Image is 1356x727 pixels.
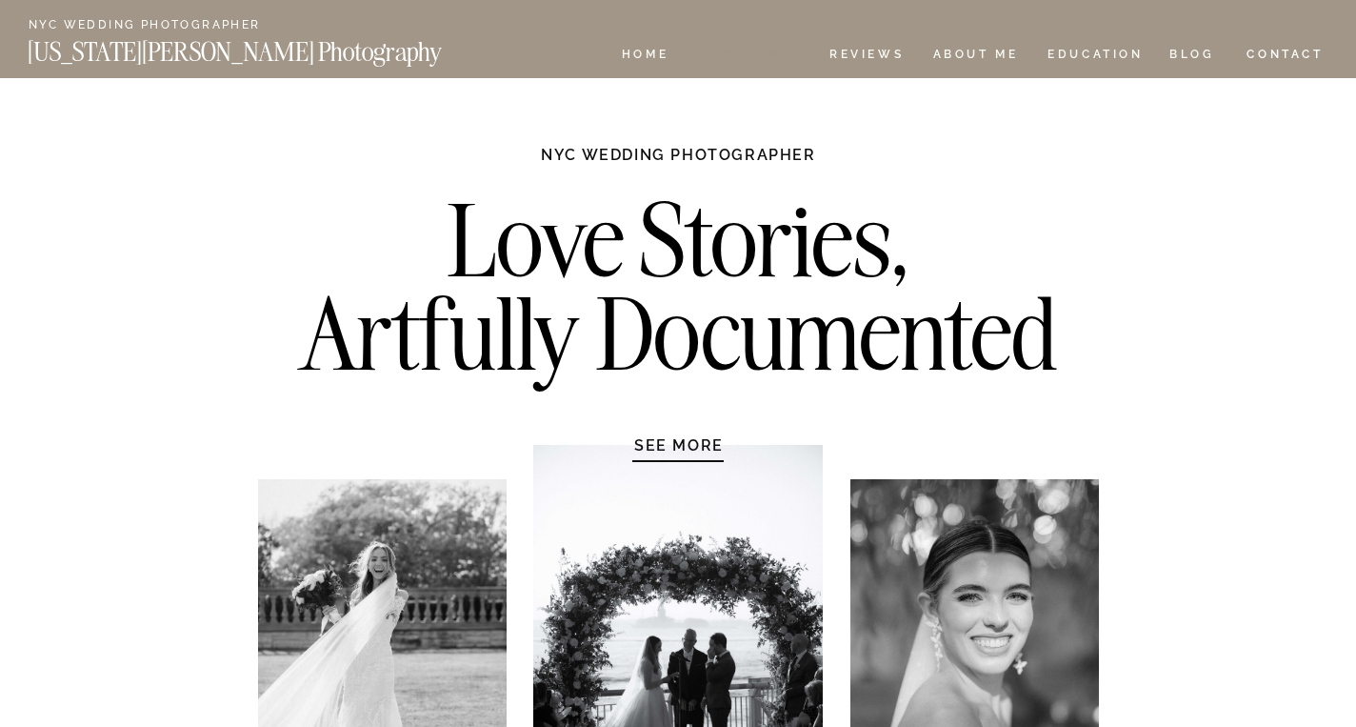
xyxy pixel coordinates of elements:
[29,19,315,33] a: NYC Wedding Photographer
[1246,44,1325,65] a: CONTACT
[28,39,506,55] a: [US_STATE][PERSON_NAME] Photography
[588,435,769,454] a: SEE MORE
[932,49,1019,65] a: ABOUT ME
[699,49,799,65] a: Experience
[618,49,672,65] a: HOME
[1169,49,1215,65] a: BLOG
[500,145,857,183] h1: NYC WEDDING PHOTOGRAPHER
[829,49,901,65] a: REVIEWS
[1046,49,1146,65] a: EDUCATION
[279,193,1078,394] h2: Love Stories, Artfully Documented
